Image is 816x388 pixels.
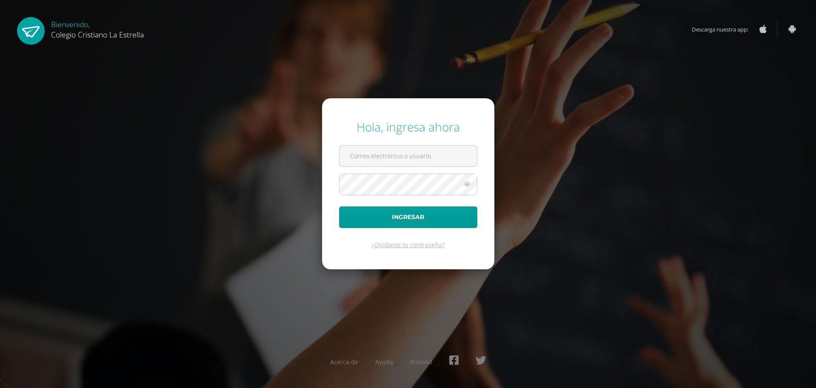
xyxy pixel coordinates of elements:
span: Colegio Cristiano La Estrella [51,29,144,40]
div: Bienvenido, [51,17,144,40]
div: Hola, ingresa ahora [339,119,477,135]
a: ¿Olvidaste tu contraseña? [371,241,445,249]
a: Presskit [410,358,432,366]
a: Ayuda [375,358,393,366]
span: Descarga nuestra app: [692,21,757,37]
a: Acerca de [330,358,358,366]
button: Ingresar [339,206,477,228]
input: Correo electrónico o usuario [340,145,477,166]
